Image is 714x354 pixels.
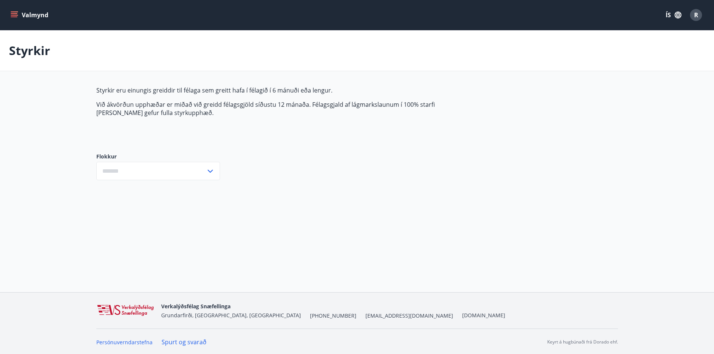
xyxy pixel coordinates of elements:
[9,8,51,22] button: menu
[9,42,50,59] p: Styrkir
[96,86,450,94] p: Styrkir eru einungis greiddir til félaga sem greitt hafa í félagið í 6 mánuði eða lengur.
[161,303,231,310] span: Verkalýðsfélag Snæfellinga
[547,339,618,345] p: Keyrt á hugbúnaði frá Dorado ehf.
[96,339,153,346] a: Persónuverndarstefna
[96,100,450,117] p: Við ákvörðun upphæðar er miðað við greidd félagsgjöld síðustu 12 mánaða. Félagsgjald af lágmarksl...
[694,11,698,19] span: R
[310,312,356,320] span: [PHONE_NUMBER]
[662,8,686,22] button: ÍS
[365,312,453,320] span: [EMAIL_ADDRESS][DOMAIN_NAME]
[96,153,220,160] label: Flokkur
[96,304,155,317] img: WvRpJk2u6KDFA1HvFrCJUzbr97ECa5dHUCvez65j.png
[161,312,301,319] span: Grundarfirði, [GEOGRAPHIC_DATA], [GEOGRAPHIC_DATA]
[687,6,705,24] button: R
[462,312,505,319] a: [DOMAIN_NAME]
[162,338,207,346] a: Spurt og svarað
